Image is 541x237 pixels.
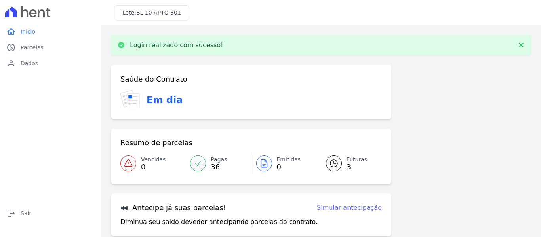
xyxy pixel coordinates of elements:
span: Pagas [211,155,227,164]
p: Login realizado com sucesso! [130,41,223,49]
span: 36 [211,164,227,170]
span: Emitidas [277,155,301,164]
span: BL 10 APTO 301 [136,9,181,16]
span: Vencidas [141,155,166,164]
span: Dados [21,59,38,67]
i: home [6,27,16,36]
span: 0 [141,164,166,170]
a: personDados [3,55,98,71]
h3: Saúde do Contrato [120,74,187,84]
i: person [6,59,16,68]
a: logoutSair [3,205,98,221]
a: homeInício [3,24,98,40]
a: Futuras 3 [316,152,382,174]
span: Futuras [347,155,367,164]
span: Início [21,28,35,36]
h3: Resumo de parcelas [120,138,192,148]
h3: Em dia [147,93,183,107]
i: paid [6,43,16,52]
span: Sair [21,209,31,217]
h3: Lote: [122,9,181,17]
a: Vencidas 0 [120,152,185,174]
span: 0 [277,164,301,170]
span: Parcelas [21,44,44,51]
a: Emitidas 0 [251,152,316,174]
h3: Antecipe já suas parcelas! [120,203,226,212]
span: 3 [347,164,367,170]
i: logout [6,209,16,218]
a: Simular antecipação [317,203,382,212]
a: paidParcelas [3,40,98,55]
a: Pagas 36 [185,152,251,174]
p: Diminua seu saldo devedor antecipando parcelas do contrato. [120,217,318,227]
